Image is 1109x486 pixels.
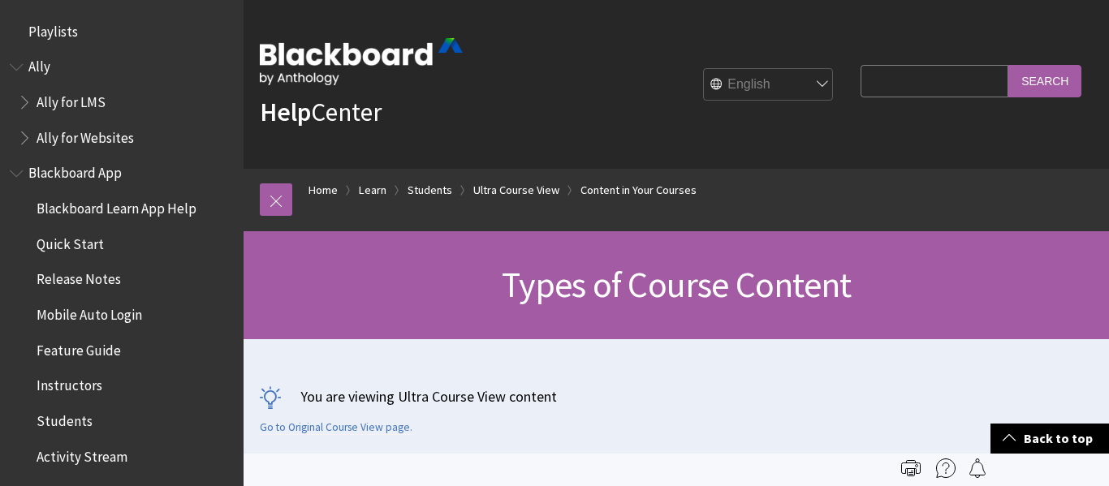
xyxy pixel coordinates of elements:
span: Students [37,407,93,429]
nav: Book outline for Playlists [10,18,234,45]
a: HelpCenter [260,96,382,128]
a: Learn [359,180,386,200]
span: Mobile Auto Login [37,301,142,323]
span: Blackboard Learn App Help [37,195,196,217]
img: More help [936,458,956,478]
img: Follow this page [968,458,987,478]
span: Playlists [28,18,78,40]
span: Quick Start [37,230,104,252]
input: Search [1008,65,1081,97]
span: Release Notes [37,266,121,288]
nav: Book outline for Anthology Ally Help [10,54,234,152]
a: Ultra Course View [473,180,559,200]
span: Ally [28,54,50,75]
span: Instructors [37,372,102,394]
span: Feature Guide [37,337,121,359]
span: Ally for LMS [37,88,106,110]
span: Ally for Websites [37,124,134,146]
a: Content in Your Courses [580,180,697,200]
span: Activity Stream [37,443,127,465]
img: Print [901,458,921,478]
a: Home [309,180,338,200]
p: You are viewing Ultra Course View content [260,386,1093,406]
a: Back to top [990,424,1109,454]
span: Blackboard App [28,160,122,182]
a: Students [408,180,452,200]
a: Go to Original Course View page. [260,420,412,435]
span: Types of Course Content [502,262,852,307]
select: Site Language Selector [704,69,834,101]
img: Blackboard by Anthology [260,38,463,85]
strong: Help [260,96,311,128]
